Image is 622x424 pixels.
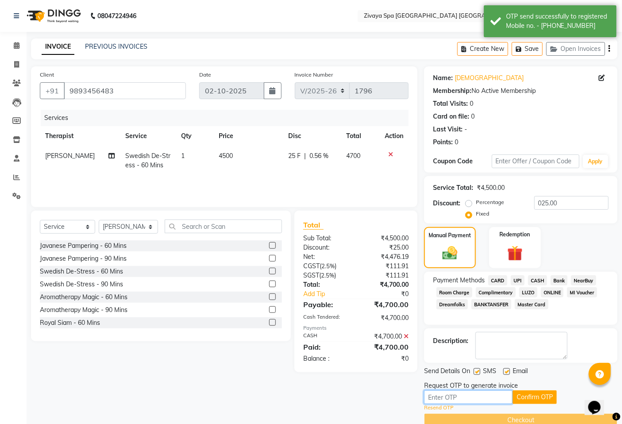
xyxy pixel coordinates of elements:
div: Swedish De-Stress - 60 Mins [40,267,123,276]
a: INVOICE [42,39,74,55]
div: ( ) [297,262,356,271]
span: 4700 [346,152,360,160]
div: Card on file: [433,112,469,121]
div: ₹4,476.19 [356,252,415,262]
span: CARD [488,275,507,285]
span: NearBuy [571,275,596,285]
div: Paid: [297,342,356,352]
div: Payable: [297,299,356,310]
div: Discount: [297,243,356,252]
a: PREVIOUS INVOICES [85,42,147,50]
div: Service Total: [433,183,473,193]
div: Discount: [433,199,460,208]
div: CASH [297,332,356,341]
b: 08047224946 [97,4,136,28]
th: Total [341,126,379,146]
span: Master Card [515,299,549,309]
button: Create New [457,42,508,56]
div: ₹25.00 [356,243,415,252]
span: CGST [303,262,320,270]
div: ₹111.91 [356,262,415,271]
span: SGST [303,271,319,279]
span: MI Voucher [567,287,597,297]
div: ₹4,500.00 [477,183,505,193]
div: Javanese Pampering - 90 Mins [40,254,127,263]
div: ₹4,700.00 [356,342,415,352]
label: Manual Payment [429,231,471,239]
div: ₹4,700.00 [356,280,415,289]
span: Payment Methods [433,276,485,285]
div: Services [41,110,415,126]
div: ₹4,700.00 [356,299,415,310]
label: Redemption [500,231,530,239]
label: Date [199,71,211,79]
a: [DEMOGRAPHIC_DATA] [455,73,524,83]
span: UPI [511,275,525,285]
th: Qty [176,126,213,146]
th: Disc [283,126,341,146]
div: Aromatherapy Magic - 90 Mins [40,305,127,315]
div: Coupon Code [433,157,491,166]
input: Enter OTP [424,390,513,404]
span: Send Details On [424,366,470,378]
span: Total [303,220,324,230]
label: Invoice Number [295,71,333,79]
div: Cash Tendered: [297,313,356,323]
div: Payments [303,324,409,332]
div: Points: [433,138,453,147]
div: Sub Total: [297,234,356,243]
a: Resend OTP [424,404,453,412]
div: ₹4,700.00 [356,313,415,323]
div: Aromatherapy Magic - 60 Mins [40,293,127,302]
span: ONLINE [541,287,564,297]
th: Price [213,126,283,146]
span: Swedish De-Stress - 60 Mins [125,152,170,169]
div: Name: [433,73,453,83]
span: Email [513,366,528,378]
span: [PERSON_NAME] [45,152,95,160]
span: 25 F [288,151,301,161]
th: Therapist [40,126,120,146]
div: 0 [470,99,473,108]
span: 2.5% [321,272,334,279]
img: _gift.svg [502,244,528,263]
div: - [464,125,467,134]
input: Search by Name/Mobile/Email/Code [64,82,186,99]
div: OTP send successfully to registered Mobile no. - 919893456483 [506,12,610,31]
span: LUZO [519,287,537,297]
div: Swedish De-Stress - 90 Mins [40,280,123,289]
div: Balance : [297,354,356,363]
span: 2.5% [321,262,335,270]
div: Total: [297,280,356,289]
button: Apply [583,155,608,168]
span: 1 [182,152,185,160]
div: Net: [297,252,356,262]
div: Javanese Pampering - 60 Mins [40,241,127,251]
button: Save [512,42,543,56]
button: Open Invoices [546,42,605,56]
label: Fixed [476,210,489,218]
span: SMS [483,366,496,378]
div: ₹111.91 [356,271,415,280]
a: Add Tip [297,289,366,299]
input: Enter Offer / Coupon Code [492,154,580,168]
div: No Active Membership [433,86,609,96]
div: ₹0 [356,354,415,363]
span: Bank [551,275,568,285]
span: Complimentary [476,287,516,297]
div: Description: [433,336,468,346]
span: Dreamfolks [437,299,468,309]
img: logo [23,4,83,28]
div: Royal Siam - 60 Mins [40,318,100,328]
span: 0.56 % [309,151,328,161]
iframe: chat widget [585,389,613,415]
div: Total Visits: [433,99,468,108]
input: Search or Scan [165,220,282,233]
button: +91 [40,82,65,99]
label: Client [40,71,54,79]
span: 4500 [219,152,233,160]
span: | [304,151,306,161]
span: Room Charge [437,287,472,297]
div: ₹0 [366,289,416,299]
div: ( ) [297,271,356,280]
